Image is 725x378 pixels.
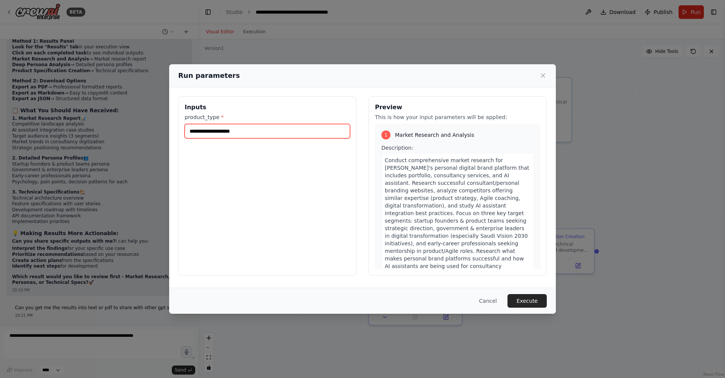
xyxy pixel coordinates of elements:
[381,130,390,139] div: 1
[375,113,540,121] p: This is how your input parameters will be applied:
[178,70,240,81] h2: Run parameters
[473,294,503,308] button: Cancel
[185,113,350,121] label: product_type
[375,103,540,112] h3: Preview
[395,131,474,139] span: Market Research and Analysis
[185,103,350,112] h3: Inputs
[381,145,413,151] span: Description:
[385,157,529,277] span: Conduct comprehensive market research for [PERSON_NAME]'s personal digital brand platform that in...
[507,294,547,308] button: Execute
